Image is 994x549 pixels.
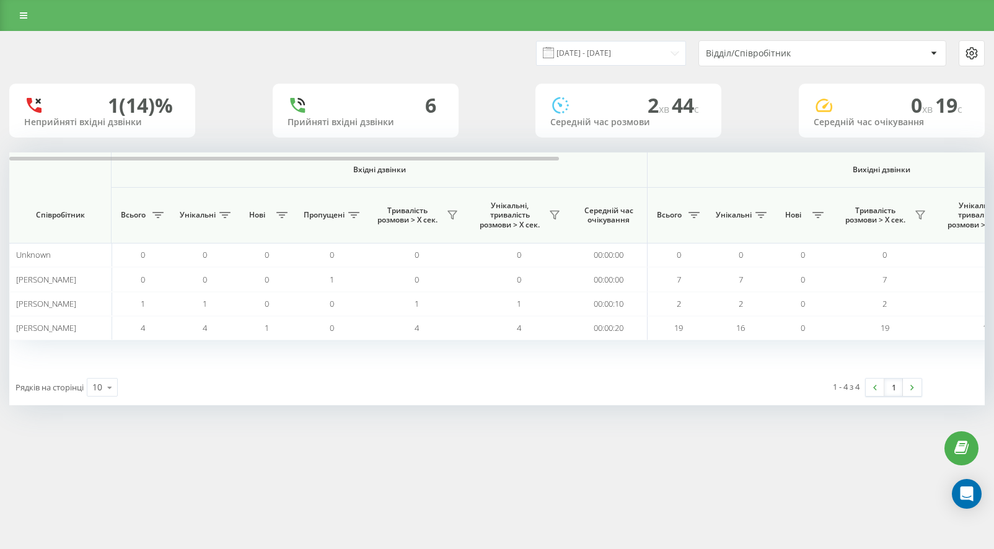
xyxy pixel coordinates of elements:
td: 00:00:00 [570,267,648,291]
span: 19 [881,322,889,333]
span: 44 [672,92,699,118]
span: 0 [141,249,145,260]
td: 00:00:10 [570,292,648,316]
span: 1 [265,322,269,333]
span: 0 [265,298,269,309]
a: 1 [884,379,903,396]
span: Unknown [16,249,51,260]
span: 16 [983,322,992,333]
span: 0 [265,274,269,285]
div: Неприйняті вхідні дзвінки [24,117,180,128]
span: 2 [677,298,681,309]
span: c [957,102,962,116]
span: Нові [242,210,273,220]
span: 0 [203,274,207,285]
span: [PERSON_NAME] [16,298,76,309]
div: Відділ/Співробітник [706,48,854,59]
div: 1 - 4 з 4 [833,380,860,393]
span: 4 [141,322,145,333]
span: Пропущені [304,210,345,220]
div: Середній час очікування [814,117,970,128]
span: [PERSON_NAME] [16,274,76,285]
span: 1 [517,298,521,309]
span: 0 [882,249,887,260]
span: Вхідні дзвінки [144,165,615,175]
span: 7 [739,274,743,285]
span: Унікальні [180,210,216,220]
div: 10 [92,381,102,393]
span: 0 [801,298,805,309]
span: 0 [801,249,805,260]
span: Співробітник [20,210,100,220]
span: 0 [415,249,419,260]
span: [PERSON_NAME] [16,322,76,333]
td: 00:00:00 [570,243,648,267]
span: 7 [677,274,681,285]
span: 19 [935,92,962,118]
span: 2 [648,92,672,118]
span: 0 [265,249,269,260]
span: 0 [330,298,334,309]
span: Всього [118,210,149,220]
span: хв [659,102,672,116]
span: 0 [203,249,207,260]
span: 0 [911,92,935,118]
td: 00:00:20 [570,316,648,340]
span: 0 [415,274,419,285]
span: 0 [801,322,805,333]
span: 0 [330,322,334,333]
span: 0 [330,249,334,260]
div: 6 [425,94,436,117]
div: Прийняті вхідні дзвінки [288,117,444,128]
span: 0 [801,274,805,285]
span: 1 [203,298,207,309]
span: 2 [739,298,743,309]
span: 4 [415,322,419,333]
span: 4 [203,322,207,333]
span: 1 [415,298,419,309]
span: Нові [778,210,809,220]
span: Рядків на сторінці [15,382,84,393]
span: Тривалість розмови > Х сек. [372,206,443,225]
span: хв [922,102,935,116]
span: Середній час очікування [579,206,638,225]
span: 0 [739,249,743,260]
div: 1 (14)% [108,94,173,117]
span: c [694,102,699,116]
span: Унікальні, тривалість розмови > Х сек. [474,201,545,230]
span: Унікальні [716,210,752,220]
span: 0 [517,249,521,260]
span: 1 [330,274,334,285]
span: Всього [654,210,685,220]
span: 4 [517,322,521,333]
span: 2 [882,298,887,309]
span: 0 [677,249,681,260]
span: 7 [882,274,887,285]
span: 0 [517,274,521,285]
span: 1 [141,298,145,309]
span: Тривалість розмови > Х сек. [840,206,911,225]
span: 0 [141,274,145,285]
div: Середній час розмови [550,117,706,128]
span: 19 [674,322,683,333]
div: Open Intercom Messenger [952,479,982,509]
span: 16 [736,322,745,333]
